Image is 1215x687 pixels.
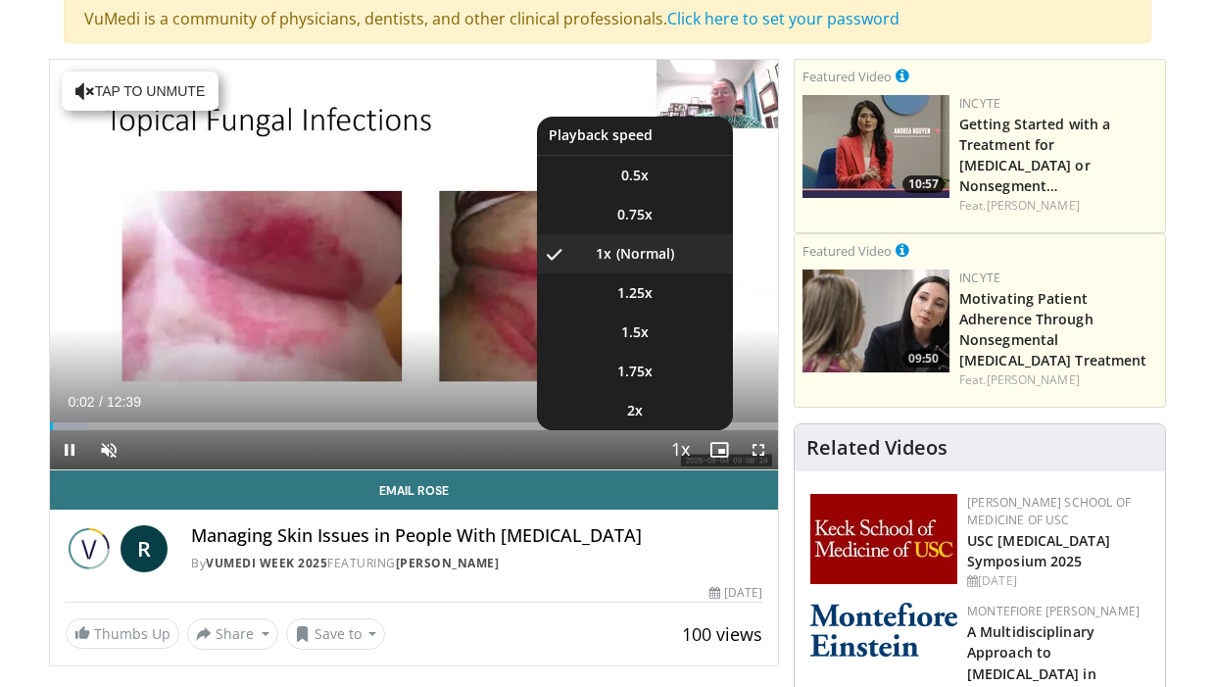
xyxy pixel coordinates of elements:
[667,8,899,29] a: Click here to set your password
[806,436,948,460] h4: Related Videos
[50,470,778,510] a: Email Rose
[206,555,327,571] a: Vumedi Week 2025
[621,166,649,185] span: 0.5x
[959,371,1157,389] div: Feat.
[802,270,949,372] a: 09:50
[810,603,957,657] img: b0142b4c-93a1-4b58-8f91-5265c282693c.png.150x105_q85_autocrop_double_scale_upscale_version-0.2.png
[959,95,1000,112] a: Incyte
[959,289,1146,369] a: Motivating Patient Adherence Through Nonsegmental [MEDICAL_DATA] Treatment
[621,322,649,342] span: 1.5x
[802,242,892,260] small: Featured Video
[286,618,386,650] button: Save to
[617,283,653,303] span: 1.25x
[66,618,179,649] a: Thumbs Up
[802,95,949,198] a: 10:57
[967,572,1149,590] div: [DATE]
[187,618,278,650] button: Share
[739,430,778,469] button: Fullscreen
[62,72,219,111] button: Tap to unmute
[802,270,949,372] img: 39505ded-af48-40a4-bb84-dee7792dcfd5.png.150x105_q85_crop-smart_upscale.jpg
[700,430,739,469] button: Enable picture-in-picture mode
[682,622,762,646] span: 100 views
[191,555,762,572] div: By FEATURING
[121,525,168,572] a: R
[617,362,653,381] span: 1.75x
[107,394,141,410] span: 12:39
[617,205,653,224] span: 0.75x
[902,350,945,368] span: 09:50
[68,394,94,410] span: 0:02
[987,371,1080,388] a: [PERSON_NAME]
[596,244,611,264] span: 1x
[50,60,778,470] video-js: Video Player
[959,197,1157,215] div: Feat.
[810,494,957,584] img: 7b941f1f-d101-407a-8bfa-07bd47db01ba.png.150x105_q85_autocrop_double_scale_upscale_version-0.2.jpg
[802,68,892,85] small: Featured Video
[191,525,762,547] h4: Managing Skin Issues in People With [MEDICAL_DATA]
[50,430,89,469] button: Pause
[959,270,1000,286] a: Incyte
[66,525,113,572] img: Vumedi Week 2025
[99,394,103,410] span: /
[959,115,1110,195] a: Getting Started with a Treatment for [MEDICAL_DATA] or Nonsegment…
[89,430,128,469] button: Unmute
[967,603,1140,619] a: Montefiore [PERSON_NAME]
[967,494,1131,528] a: [PERSON_NAME] School of Medicine of USC
[902,175,945,193] span: 10:57
[987,197,1080,214] a: [PERSON_NAME]
[627,401,643,420] span: 2x
[709,584,762,602] div: [DATE]
[967,531,1110,570] a: USC [MEDICAL_DATA] Symposium 2025
[802,95,949,198] img: e02a99de-beb8-4d69-a8cb-018b1ffb8f0c.png.150x105_q85_crop-smart_upscale.jpg
[50,422,778,430] div: Progress Bar
[660,430,700,469] button: Playback Rate
[396,555,500,571] a: [PERSON_NAME]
